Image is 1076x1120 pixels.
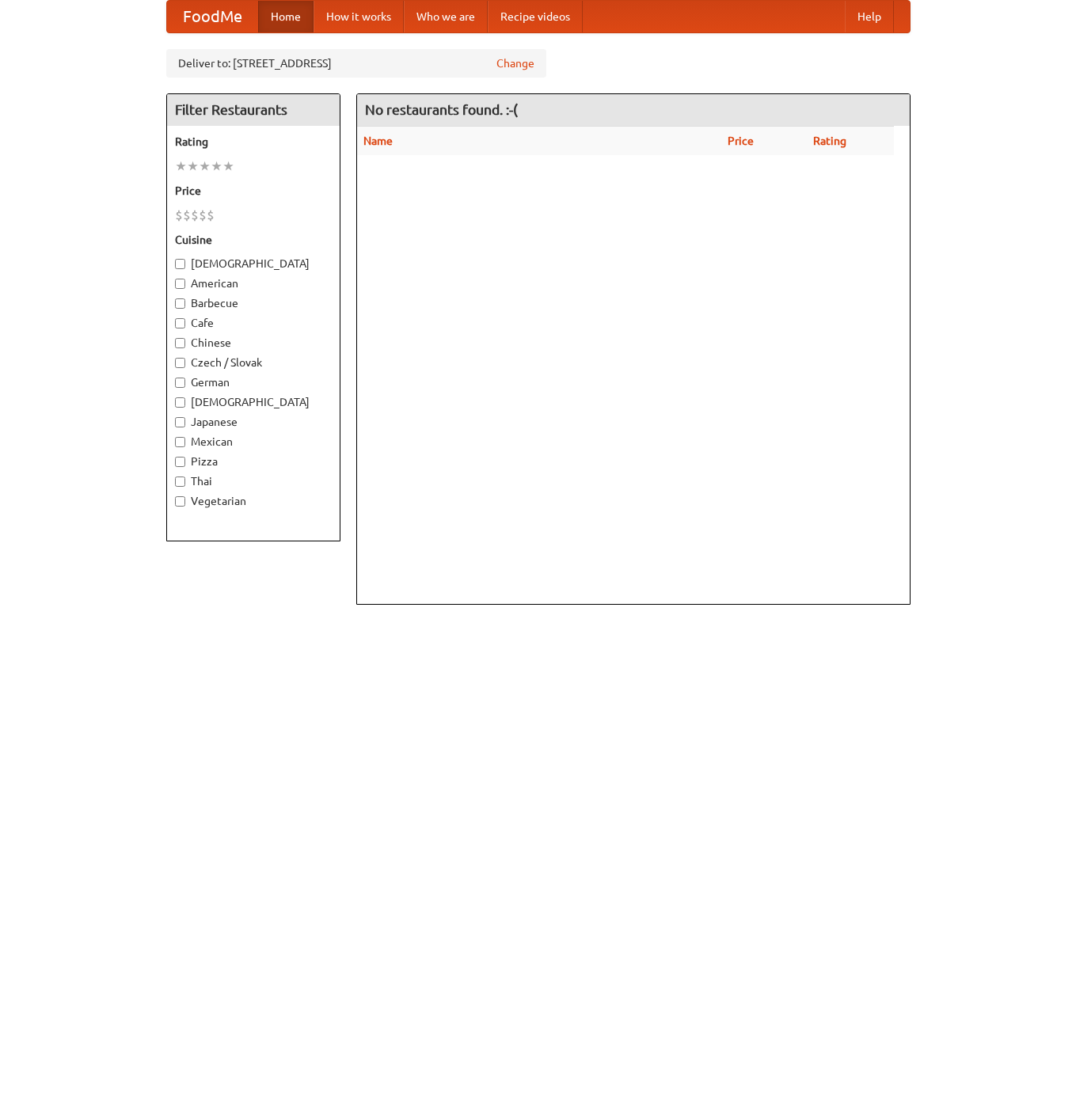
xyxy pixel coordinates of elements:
[166,49,546,78] div: Deliver to: [STREET_ADDRESS]
[175,457,185,467] input: Pizza
[167,94,340,126] h4: Filter Restaurants
[207,207,215,224] li: $
[728,135,754,147] a: Price
[488,1,583,32] a: Recipe videos
[175,417,185,427] input: Japanese
[183,207,191,224] li: $
[175,335,332,351] label: Chinese
[258,1,314,32] a: Home
[175,378,185,388] input: German
[845,1,894,32] a: Help
[222,158,234,175] li: ★
[496,55,534,71] a: Change
[175,318,185,328] input: Cafe
[199,158,211,175] li: ★
[175,358,185,368] input: Czech / Slovak
[404,1,488,32] a: Who we are
[187,158,199,175] li: ★
[175,397,185,408] input: [DEMOGRAPHIC_DATA]
[175,476,185,487] input: Thai
[175,394,332,410] label: [DEMOGRAPHIC_DATA]
[167,1,258,32] a: FoodMe
[175,454,332,469] label: Pizza
[175,338,185,348] input: Chinese
[211,158,222,175] li: ★
[175,232,332,248] h5: Cuisine
[175,315,332,331] label: Cafe
[813,135,846,147] a: Rating
[191,207,199,224] li: $
[175,183,332,199] h5: Price
[175,275,332,291] label: American
[175,158,187,175] li: ★
[175,295,332,311] label: Barbecue
[175,434,332,450] label: Mexican
[175,355,332,370] label: Czech / Slovak
[175,496,185,507] input: Vegetarian
[175,207,183,224] li: $
[175,493,332,509] label: Vegetarian
[175,298,185,309] input: Barbecue
[175,414,332,430] label: Japanese
[365,102,518,117] ng-pluralize: No restaurants found. :-(
[175,279,185,289] input: American
[175,134,332,150] h5: Rating
[363,135,393,147] a: Name
[175,259,185,269] input: [DEMOGRAPHIC_DATA]
[175,437,185,447] input: Mexican
[175,473,332,489] label: Thai
[175,374,332,390] label: German
[314,1,404,32] a: How it works
[175,256,332,271] label: [DEMOGRAPHIC_DATA]
[199,207,207,224] li: $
